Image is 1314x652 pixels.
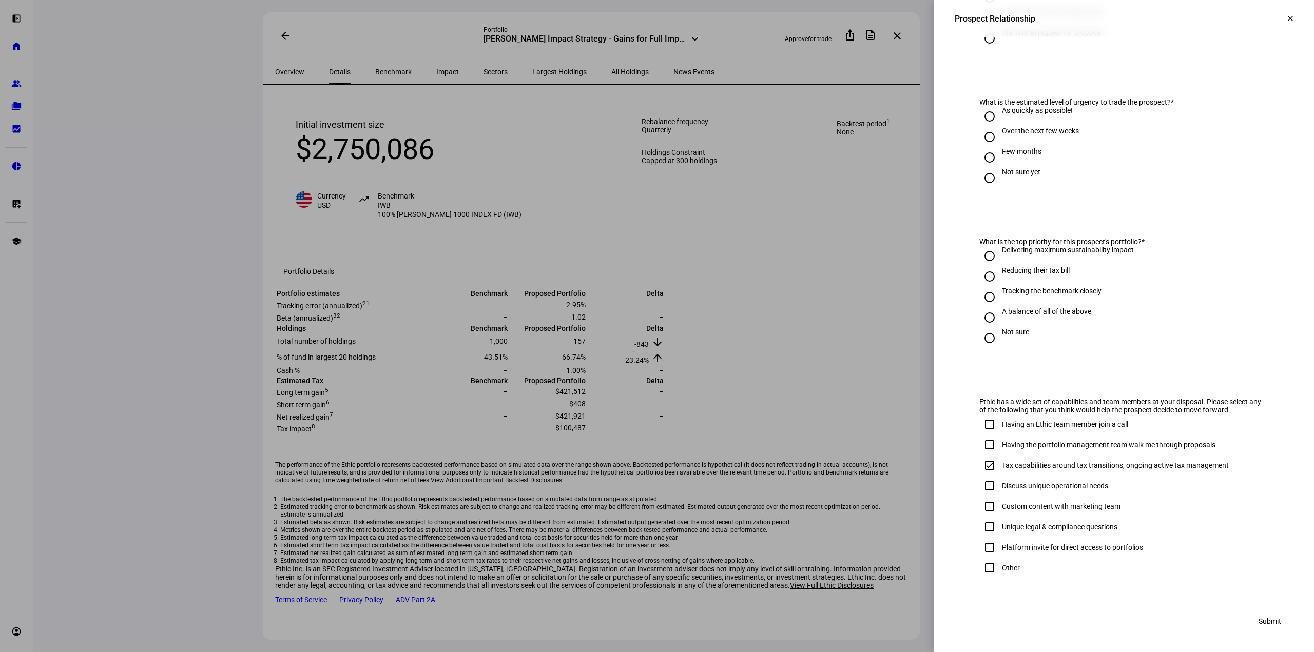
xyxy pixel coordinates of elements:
div: Prospect Relationship [955,14,1035,24]
div: Having an Ethic team member join a call [1002,420,1128,428]
div: Reducing their tax bill [1002,266,1070,274]
div: A balance of all of the above [1002,307,1091,315]
div: Not sure yet [1002,168,1040,176]
mat-icon: clear [1286,14,1295,23]
div: Few months [1002,147,1041,155]
div: Other [1002,564,1020,572]
div: Having the portfolio management team walk me through proposals [1002,441,1215,449]
div: Over the next few weeks [1002,127,1079,135]
div: Not sure [1002,328,1029,336]
div: Delivering maximum sustainability impact [1002,246,1134,254]
span: What is the top priority for this prospect's portfolio? [979,238,1142,246]
div: Unique legal & compliance questions [1002,523,1117,531]
div: Custom content with marketing team [1002,502,1120,510]
div: As quickly as possible! [1002,106,1073,114]
div: Tax capabilities around tax transitions, ongoing active tax management [1002,461,1229,469]
div: Platform invite for direct access to portfolios [1002,543,1143,551]
div: Tracking the benchmark closely [1002,287,1102,295]
div: Discuss unique operational needs [1002,482,1108,490]
span: Ethic has a wide set of capabilities and team members at your disposal. Please select any of the ... [979,398,1261,414]
span: What is the estimated level of urgency to trade the prospect? [979,98,1171,106]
